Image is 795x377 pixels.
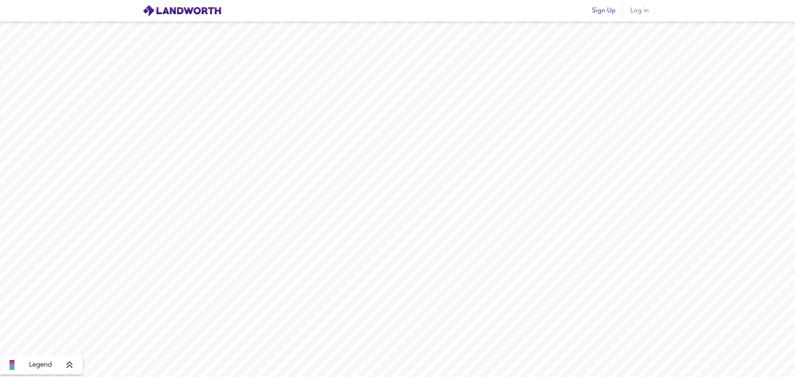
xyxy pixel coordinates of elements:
button: Log in [626,2,653,19]
img: logo [142,5,222,17]
button: Sign Up [589,2,619,19]
span: Legend [29,360,52,370]
span: Log in [629,5,649,17]
span: Sign Up [592,5,616,17]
